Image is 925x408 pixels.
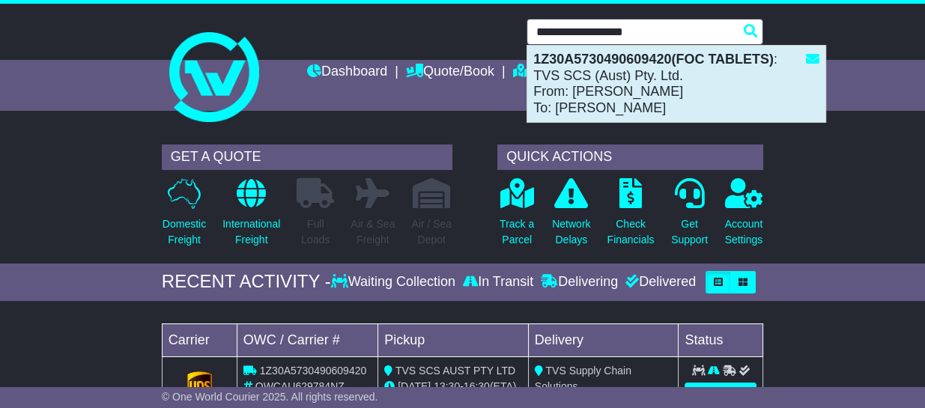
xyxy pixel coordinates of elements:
[513,60,579,85] a: Tracking
[162,144,452,170] div: GET A QUOTE
[255,380,345,392] span: OWCAU629784NZ
[162,177,207,256] a: DomesticFreight
[622,274,696,290] div: Delivered
[499,177,535,256] a: Track aParcel
[552,216,590,248] p: Network Delays
[163,216,206,248] p: Domestic Freight
[679,323,763,356] td: Status
[533,52,774,67] strong: 1Z30A5730490609420(FOC TABLETS)
[162,391,378,403] span: © One World Courier 2025. All rights reserved.
[384,379,522,395] div: - (ETA)
[607,216,655,248] p: Check Financials
[459,274,537,290] div: In Transit
[237,323,377,356] td: OWC / Carrier #
[162,271,331,293] div: RECENT ACTIVITY -
[411,216,452,248] p: Air / Sea Depot
[434,380,460,392] span: 13:30
[607,177,655,256] a: CheckFinancials
[222,216,280,248] p: International Freight
[222,177,281,256] a: InternationalFreight
[378,323,529,356] td: Pickup
[398,380,431,392] span: [DATE]
[497,144,763,170] div: QUICK ACTIONS
[725,216,763,248] p: Account Settings
[395,365,515,377] span: TVS SCS AUST PTY LTD
[535,365,631,392] span: TVS Supply Chain Solutions
[670,177,709,256] a: GetSupport
[527,46,825,122] div: : TVS SCS (Aust) Pty. Ltd. From: [PERSON_NAME] To: [PERSON_NAME]
[724,177,764,256] a: AccountSettings
[528,323,679,356] td: Delivery
[351,216,395,248] p: Air & Sea Freight
[187,371,213,401] img: GetCarrierServiceLogo
[671,216,708,248] p: Get Support
[260,365,366,377] span: 1Z30A5730490609420
[162,323,237,356] td: Carrier
[297,216,334,248] p: Full Loads
[406,60,494,85] a: Quote/Book
[537,274,622,290] div: Delivering
[464,380,490,392] span: 16:30
[307,60,387,85] a: Dashboard
[331,274,459,290] div: Waiting Collection
[551,177,591,256] a: NetworkDelays
[500,216,534,248] p: Track a Parcel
